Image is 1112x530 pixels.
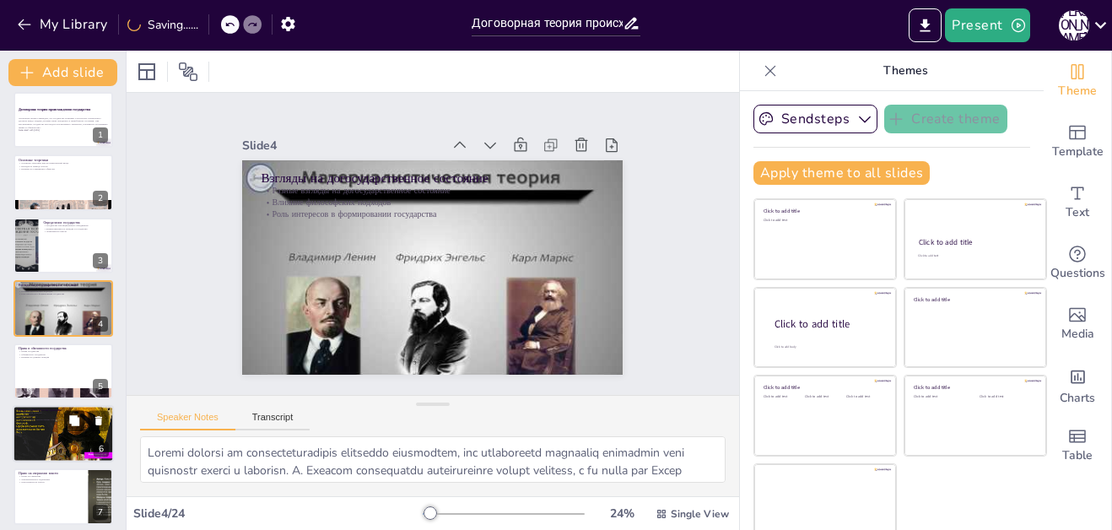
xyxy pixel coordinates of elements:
[775,345,881,349] div: Click to add body
[13,92,113,148] div: 1
[93,379,108,394] div: 5
[19,108,90,112] strong: Договорная теория происхождения государства
[43,224,108,227] p: Государство как рациональное объединение
[1062,446,1093,465] span: Table
[19,283,108,288] p: Взгляды на догосударственное состояние
[1059,8,1089,42] button: [PERSON_NAME]
[1044,415,1111,476] div: Add a table
[846,395,884,399] div: Click to add text
[753,161,930,185] button: Apply theme to all slides
[19,116,108,129] p: Договорная теория утверждает, что государство возникает в результате сознательного договора между...
[764,384,884,391] div: Click to add title
[775,317,883,332] div: Click to add title
[438,26,533,214] div: Slide 4
[764,219,884,223] div: Click to add text
[1061,325,1094,343] span: Media
[784,51,1027,91] p: Themes
[18,418,109,421] p: Последствия за невыполнение обязательств
[1058,82,1097,100] span: Theme
[472,11,623,35] input: Insert title
[1044,354,1111,415] div: Add charts and graphs
[93,316,108,332] div: 4
[19,293,108,296] p: Роль интересов в формировании государства
[385,73,535,391] p: Роль интересов в формировании государства
[19,353,108,356] p: Обязанности государства
[1052,143,1104,161] span: Template
[1066,203,1089,222] span: Text
[178,62,198,82] span: Position
[93,253,108,268] div: 3
[764,395,802,399] div: Click to add text
[909,8,942,42] button: Export to PowerPoint
[805,395,843,399] div: Click to add text
[93,191,108,206] div: 2
[19,287,108,290] p: Разные взгляды на догосударственное состояние
[1044,233,1111,294] div: Get real-time input from your audience
[1044,294,1111,354] div: Add images, graphics, shapes or video
[140,436,726,483] textarea: Loremi dolorsi am consecteturadipis elitseddo eiusmodtem, inc utlaboreetd magnaaliq enimadmin ven...
[407,63,557,381] p: Разные взгляды на догосударственное состояние
[13,280,113,336] div: 4
[1050,264,1105,283] span: Questions
[918,254,1030,258] div: Click to add text
[19,129,108,132] p: Generated with [URL]
[19,157,108,162] p: Основные теоретики
[1044,111,1111,172] div: Add ready made slides
[19,478,84,481] p: Демократическое содержание
[18,408,109,413] p: Права и обязанности граждан
[945,8,1029,42] button: Present
[127,17,198,33] div: Saving......
[19,167,108,170] p: Влияние на современное общество
[19,355,108,359] p: Влияние на доверие граждан
[19,289,108,293] p: Влияние философских подходов
[671,507,729,521] span: Single View
[93,127,108,143] div: 1
[140,412,235,430] button: Speaker Notes
[13,154,113,210] div: 2
[1059,10,1089,41] div: [PERSON_NAME]
[884,105,1007,133] button: Create theme
[415,57,571,377] p: Взгляды на догосударственное состояние
[133,58,160,85] div: Layout
[13,405,114,462] div: 6
[914,384,1034,391] div: Click to add title
[43,227,108,230] p: Взаимозависимость граждан и государства
[13,468,113,524] div: 7
[93,505,108,520] div: 7
[89,410,109,430] button: Delete Slide
[753,105,877,133] button: Sendsteps
[64,410,84,430] button: Duplicate Slide
[43,220,108,225] p: Определение государства
[13,11,115,38] button: My Library
[980,395,1033,399] div: Click to add text
[19,475,84,479] p: Право на свержение
[8,59,117,86] button: Add slide
[18,415,109,419] p: Права граждан
[1060,389,1095,408] span: Charts
[133,506,423,522] div: Slide 4 / 24
[18,412,109,415] p: Обязанности граждан
[19,349,108,353] p: Права государства
[43,230,108,234] p: Легитимность власти
[13,218,113,273] div: 3
[235,412,310,430] button: Transcript
[602,506,642,522] div: 24 %
[19,481,84,484] p: Ответственность власти
[19,161,108,165] p: Основные теоретики внесли значительный вклад
[764,208,884,214] div: Click to add title
[396,68,546,386] p: Влияние философских подходов
[19,471,84,476] p: Право на свержение власти
[914,395,967,399] div: Click to add text
[19,345,108,350] p: Права и обязанности государства
[94,441,109,457] div: 6
[13,343,113,399] div: 5
[919,237,1031,247] div: Click to add title
[19,164,108,167] p: Взгляды на природу власти
[914,295,1034,302] div: Click to add title
[1044,172,1111,233] div: Add text boxes
[1044,51,1111,111] div: Change the overall theme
